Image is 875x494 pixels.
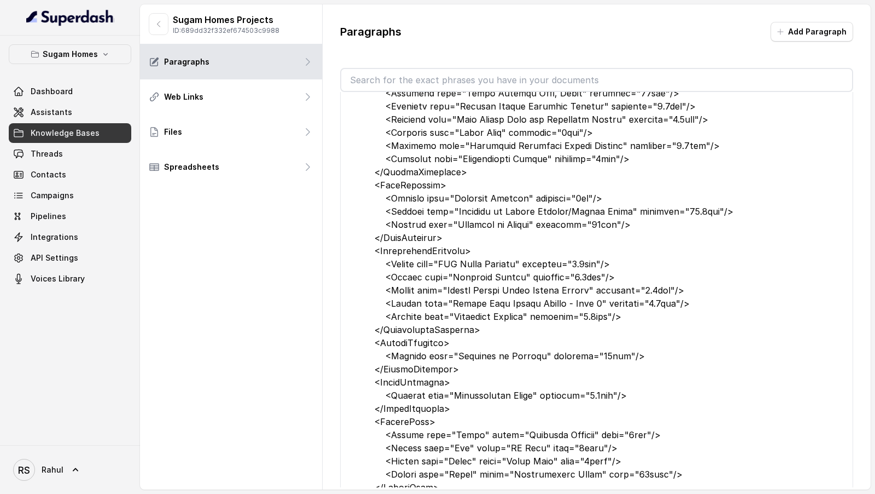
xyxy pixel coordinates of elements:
[173,13,279,26] p: Sugam Homes Projects
[164,91,203,102] p: Web Links
[9,44,131,64] button: Sugam Homes
[164,56,209,67] p: Paragraphs
[9,206,131,226] a: Pipelines
[31,190,74,201] span: Campaigns
[42,464,63,475] span: Rahul
[164,162,219,173] p: Spreadsheets
[43,48,98,61] p: Sugam Homes
[9,227,131,247] a: Integrations
[31,128,100,139] span: Knowledge Bases
[9,123,131,143] a: Knowledge Bases
[31,211,66,222] span: Pipelines
[31,252,78,263] span: API Settings
[31,232,78,243] span: Integrations
[31,169,66,180] span: Contacts
[771,22,853,42] button: Add Paragraph
[31,148,63,159] span: Threads
[9,102,131,122] a: Assistants
[31,107,72,118] span: Assistants
[9,82,131,101] a: Dashboard
[164,127,182,137] p: Files
[9,248,131,268] a: API Settings
[173,26,279,35] p: ID: 689dd32f332ef674503c9988
[18,464,30,476] text: RS
[26,9,114,26] img: light.svg
[31,86,73,97] span: Dashboard
[9,186,131,205] a: Campaigns
[340,24,401,39] p: Paragraphs
[31,273,85,284] span: Voices Library
[9,165,131,185] a: Contacts
[9,144,131,164] a: Threads
[9,269,131,289] a: Voices Library
[341,69,852,91] input: Search for the exact phrases you have in your documents
[9,455,131,485] a: Rahul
